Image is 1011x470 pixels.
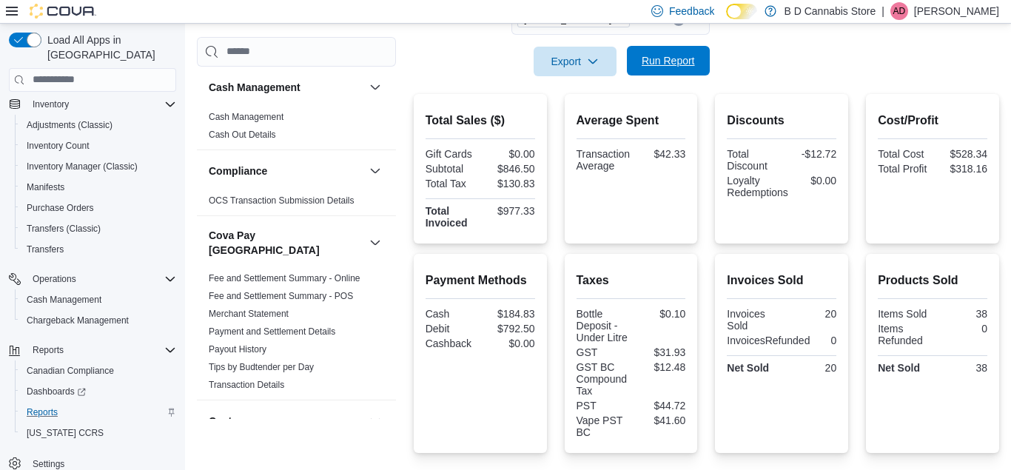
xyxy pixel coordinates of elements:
button: Cash Management [366,78,384,96]
div: InvoicesRefunded [727,335,810,346]
button: Operations [3,269,182,289]
img: Cova [30,4,96,19]
div: $977.33 [483,205,535,217]
div: Total Profit [878,163,930,175]
div: $130.83 [483,178,535,189]
span: Run Report [642,53,695,68]
div: 38 [936,308,987,320]
div: Loyalty Redemptions [727,175,788,198]
div: 20 [785,362,836,374]
div: Cashback [426,338,477,349]
span: Operations [33,273,76,285]
div: Total Discount [727,148,779,172]
button: Inventory [3,94,182,115]
a: Inventory Manager (Classic) [21,158,144,175]
h3: Compliance [209,164,267,178]
span: Cash Management [21,291,176,309]
span: Settings [33,458,64,470]
div: Total Tax [426,178,477,189]
a: Inventory Count [21,137,95,155]
span: Cash Out Details [209,129,276,141]
button: Cash Management [209,80,363,95]
h2: Products Sold [878,272,987,289]
h3: Cova Pay [GEOGRAPHIC_DATA] [209,228,363,258]
button: Transfers [15,239,182,260]
div: $41.60 [634,414,685,426]
span: Export [543,47,608,76]
div: GST BC Compound Tax [577,361,628,397]
span: Reports [27,406,58,418]
button: Compliance [366,162,384,180]
a: Transfers (Classic) [21,220,107,238]
div: Debit [426,323,477,335]
span: Operations [27,270,176,288]
span: Cash Management [27,294,101,306]
div: -$12.72 [785,148,836,160]
span: Fee and Settlement Summary - Online [209,272,360,284]
div: Gift Cards [426,148,477,160]
button: Inventory Count [15,135,182,156]
div: $12.48 [634,361,685,373]
div: $0.00 [483,338,535,349]
h2: Taxes [577,272,686,289]
button: Chargeback Management [15,310,182,331]
div: 0 [936,323,987,335]
button: Compliance [209,164,363,178]
a: Payment and Settlement Details [209,326,335,337]
h2: Discounts [727,112,836,130]
button: Reports [15,402,182,423]
span: Transfers (Classic) [27,223,101,235]
span: Payout History [209,343,266,355]
div: 20 [785,308,836,320]
a: Dashboards [15,381,182,402]
span: Transfers [27,244,64,255]
h2: Cost/Profit [878,112,987,130]
p: [PERSON_NAME] [914,2,999,20]
a: Transfers [21,241,70,258]
div: Bottle Deposit - Under Litre [577,308,628,343]
button: Operations [27,270,82,288]
span: Inventory Manager (Classic) [21,158,176,175]
span: Washington CCRS [21,424,176,442]
a: Dashboards [21,383,92,400]
span: Transfers (Classic) [21,220,176,238]
a: Cash Out Details [209,130,276,140]
div: 38 [936,362,987,374]
div: $31.93 [634,346,685,358]
div: GST [577,346,628,358]
button: Adjustments (Classic) [15,115,182,135]
span: Tips by Budtender per Day [209,361,314,373]
button: [US_STATE] CCRS [15,423,182,443]
a: Adjustments (Classic) [21,116,118,134]
button: Transfers (Classic) [15,218,182,239]
div: $0.00 [794,175,836,187]
span: Chargeback Management [21,312,176,329]
div: Subtotal [426,163,477,175]
span: Inventory Count [21,137,176,155]
div: Cash Management [197,108,396,150]
strong: Net Sold [878,362,920,374]
span: Adjustments (Classic) [21,116,176,134]
h3: Customer [209,414,257,429]
span: Cash Management [209,111,283,123]
span: Load All Apps in [GEOGRAPHIC_DATA] [41,33,176,62]
div: Aman Dhillon [890,2,908,20]
p: | [881,2,884,20]
input: Dark Mode [726,4,757,19]
a: Reports [21,403,64,421]
a: Canadian Compliance [21,362,120,380]
div: PST [577,400,628,412]
span: OCS Transaction Submission Details [209,195,355,207]
button: Cova Pay [GEOGRAPHIC_DATA] [366,234,384,252]
div: Total Cost [878,148,930,160]
h2: Payment Methods [426,272,535,289]
span: Purchase Orders [27,202,94,214]
div: $0.00 [483,148,535,160]
div: $184.83 [483,308,535,320]
span: [US_STATE] CCRS [27,427,104,439]
span: Dashboards [21,383,176,400]
span: Dashboards [27,386,86,397]
a: Purchase Orders [21,199,100,217]
span: AD [893,2,906,20]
